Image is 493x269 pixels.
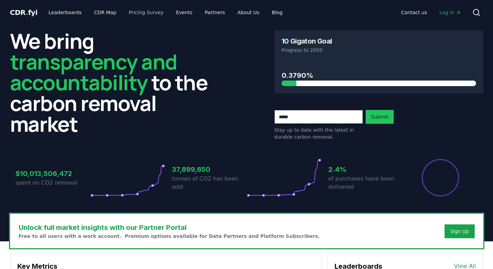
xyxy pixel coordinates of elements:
p: Free to all users with a work account. Premium options available for Data Partners and Platform S... [19,233,320,240]
a: Events [171,6,198,19]
p: Progress to 2050 [282,47,476,54]
p: tonnes of CO2 has been sold [172,175,247,191]
a: CDR.fyi [10,8,38,17]
a: Contact us [395,6,432,19]
nav: Main [43,6,288,19]
a: Sign Up [450,228,469,235]
p: of purchases have been delivered [328,175,403,191]
span: CDR fyi [10,8,38,17]
span: . [26,8,28,17]
span: transparency and accountability [10,47,177,96]
div: Percentage of sales delivered [421,158,460,197]
button: Submit [366,110,394,124]
h3: Unlock full market insights with our Partner Portal [19,222,320,233]
button: Sign Up [445,224,474,238]
h2: We bring to the carbon removal market [10,30,219,134]
a: About Us [232,6,265,19]
nav: Main [395,6,466,19]
p: spent on CO2 removal [16,179,90,187]
span: Log in [439,9,461,16]
a: Blog [266,6,288,19]
p: Stay up to date with the latest in durable carbon removal. [274,127,363,140]
h3: 2.4% [328,164,403,175]
a: Log in [434,6,466,19]
h3: 10 Gigaton Goal [282,38,332,45]
a: Partners [199,6,230,19]
h3: 0.3790% [282,70,476,81]
a: Pricing Survey [123,6,169,19]
a: Leaderboards [43,6,87,19]
h3: $10,013,506,472 [16,168,90,179]
a: CDR Map [89,6,122,19]
h3: 37,899,850 [172,164,247,175]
